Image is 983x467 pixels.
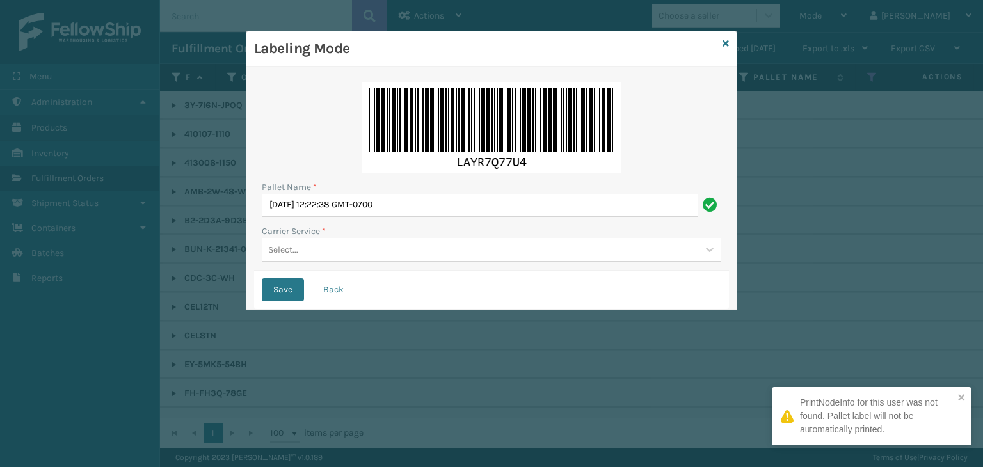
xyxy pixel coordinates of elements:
[312,278,355,301] button: Back
[262,180,317,194] label: Pallet Name
[262,278,304,301] button: Save
[800,396,954,436] div: PrintNodeInfo for this user was not found. Pallet label will not be automatically printed.
[268,243,298,257] div: Select...
[957,392,966,404] button: close
[362,82,621,173] img: wAAAABJRU5ErkJggg==
[262,225,326,238] label: Carrier Service
[254,39,717,58] h3: Labeling Mode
